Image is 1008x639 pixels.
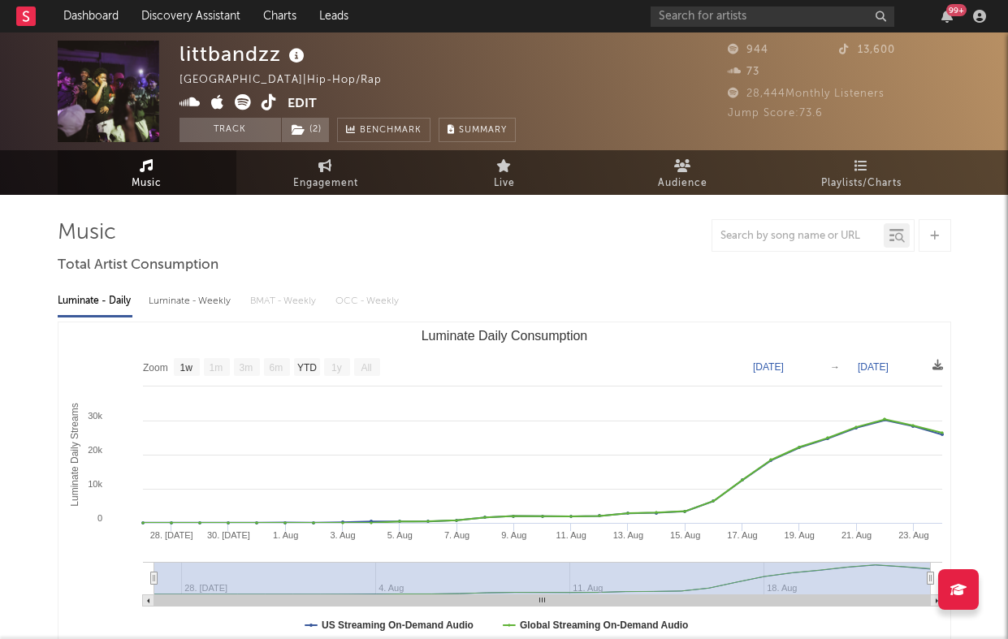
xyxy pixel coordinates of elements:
input: Search by song name or URL [712,230,884,243]
text: [DATE] [858,361,889,373]
button: Edit [288,94,317,114]
span: 13,600 [839,45,895,55]
text: 3m [239,362,253,373]
span: Benchmark [360,121,422,140]
span: 73 [728,67,759,77]
text: Luminate Daily Streams [68,403,80,506]
span: Jump Score: 73.6 [728,108,823,119]
span: 944 [728,45,768,55]
text: Luminate Daily Consumption [421,329,587,343]
a: Live [415,150,594,195]
text: 1y [331,362,342,373]
text: 5. Aug [387,530,412,540]
span: Summary [459,126,507,135]
span: Live [494,174,515,193]
a: Engagement [236,150,415,195]
text: 10k [88,479,102,489]
span: Music [132,174,162,193]
text: 3. Aug [330,530,355,540]
text: 20k [88,445,102,455]
button: 99+ [941,10,953,23]
div: littbandzz [180,41,309,67]
text: YTD [296,362,316,373]
text: 13. Aug [612,530,642,540]
div: [GEOGRAPHIC_DATA] | Hip-Hop/Rap [180,71,400,90]
a: Benchmark [337,118,430,142]
div: 99 + [946,4,967,16]
text: 28. [DATE] [149,530,193,540]
text: 30k [88,411,102,421]
text: 9. Aug [501,530,526,540]
text: → [830,361,840,373]
text: 19. Aug [784,530,814,540]
text: US Streaming On-Demand Audio [322,620,474,631]
text: 1w [180,362,193,373]
text: [DATE] [753,361,784,373]
text: All [361,362,371,373]
span: Playlists/Charts [821,174,902,193]
text: 30. [DATE] [206,530,249,540]
span: 28,444 Monthly Listeners [728,89,885,99]
text: 0 [97,513,102,523]
text: 1. Aug [273,530,298,540]
text: 6m [269,362,283,373]
input: Search for artists [651,6,894,27]
text: 23. Aug [898,530,928,540]
text: 7. Aug [443,530,469,540]
div: Luminate - Weekly [149,287,234,315]
text: 17. Aug [727,530,757,540]
text: Zoom [143,362,168,373]
a: Audience [594,150,772,195]
text: 11. Aug [556,530,586,540]
text: Global Streaming On-Demand Audio [519,620,688,631]
a: Music [58,150,236,195]
text: 21. Aug [841,530,871,540]
text: 15. Aug [670,530,700,540]
div: Luminate - Daily [58,287,132,315]
a: Playlists/Charts [772,150,951,195]
button: Summary [439,118,516,142]
span: Total Artist Consumption [58,256,218,275]
button: Track [180,118,281,142]
span: Engagement [293,174,358,193]
span: Audience [658,174,707,193]
span: ( 2 ) [281,118,330,142]
text: 1m [209,362,223,373]
button: (2) [282,118,329,142]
